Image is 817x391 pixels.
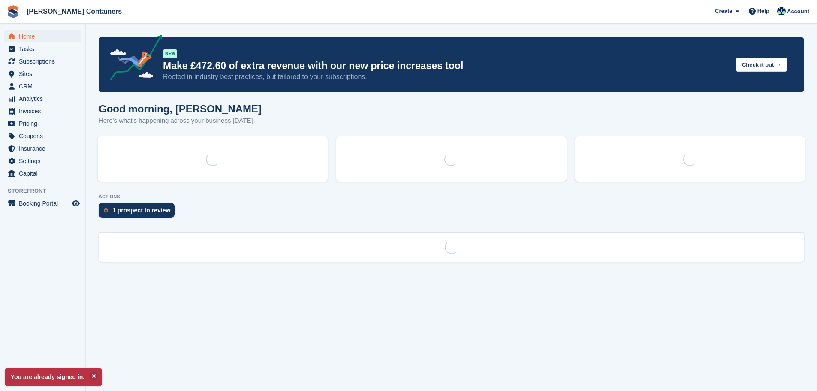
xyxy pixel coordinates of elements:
[4,167,81,179] a: menu
[163,49,177,58] div: NEW
[4,197,81,209] a: menu
[71,198,81,209] a: Preview store
[19,197,70,209] span: Booking Portal
[19,68,70,80] span: Sites
[99,103,262,115] h1: Good morning, [PERSON_NAME]
[112,207,170,214] div: 1 prospect to review
[8,187,85,195] span: Storefront
[4,55,81,67] a: menu
[19,80,70,92] span: CRM
[4,105,81,117] a: menu
[19,43,70,55] span: Tasks
[103,35,163,84] img: price-adjustments-announcement-icon-8257ccfd72463d97f412b2fc003d46551f7dbcb40ab6d574587a9cd5c0d94...
[787,7,809,16] span: Account
[757,7,769,15] span: Help
[99,203,179,222] a: 1 prospect to review
[19,130,70,142] span: Coupons
[163,72,729,82] p: Rooted in industry best practices, but tailored to your subscriptions.
[19,118,70,130] span: Pricing
[99,116,262,126] p: Here's what's happening across your business [DATE]
[163,60,729,72] p: Make £472.60 of extra revenue with our new price increases tool
[19,30,70,42] span: Home
[5,368,102,386] p: You are already signed in.
[19,155,70,167] span: Settings
[4,155,81,167] a: menu
[4,30,81,42] a: menu
[23,4,125,18] a: [PERSON_NAME] Containers
[4,118,81,130] a: menu
[4,43,81,55] a: menu
[99,194,804,200] p: ACTIONS
[19,93,70,105] span: Analytics
[4,80,81,92] a: menu
[715,7,732,15] span: Create
[104,208,108,213] img: prospect-51fa495bee0391a8d652442698ab0144808aea92771e9ea1ae160a38d050c398.svg
[736,58,787,72] button: Check it out →
[4,142,81,155] a: menu
[19,167,70,179] span: Capital
[777,7,786,15] img: Audra Whitelaw
[19,55,70,67] span: Subscriptions
[4,93,81,105] a: menu
[19,105,70,117] span: Invoices
[4,68,81,80] a: menu
[4,130,81,142] a: menu
[7,5,20,18] img: stora-icon-8386f47178a22dfd0bd8f6a31ec36ba5ce8667c1dd55bd0f319d3a0aa187defe.svg
[19,142,70,155] span: Insurance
